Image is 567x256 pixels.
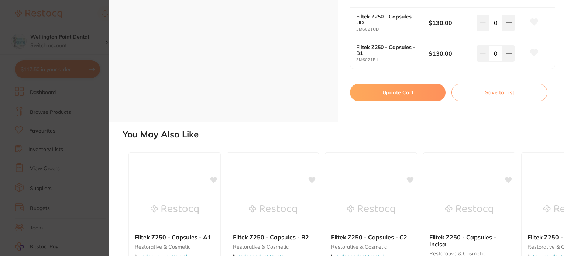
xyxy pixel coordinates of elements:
b: Filtek Z250 - Capsules - Incisa [429,234,509,248]
img: Filtek Z250 - Capsules - C2 [347,191,395,228]
b: Filtek Z250 - Capsules - B1 [356,44,421,56]
b: Filtek Z250 - Capsules - C2 [331,234,411,241]
button: Update Cart [350,84,446,101]
b: Filtek Z250 - Capsules - B2 [233,234,313,241]
small: restorative & cosmetic [233,244,313,250]
button: Save to List [451,84,547,101]
img: Filtek Z250 - Capsules - A1 [151,191,199,228]
small: restorative & cosmetic [135,244,214,250]
h2: You May Also Like [123,129,564,140]
b: $130.00 [429,19,472,27]
small: 3M6021UD [356,27,429,32]
small: 3M6021B1 [356,57,429,62]
img: Filtek Z250 - Capsules - B2 [249,191,297,228]
small: restorative & cosmetic [331,244,411,250]
img: Filtek Z250 - Capsules - Incisa [445,191,493,228]
b: Filtek Z250 - Capsules - UD [356,14,421,25]
b: Filtek Z250 - Capsules - A1 [135,234,214,241]
b: $130.00 [429,49,472,57]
